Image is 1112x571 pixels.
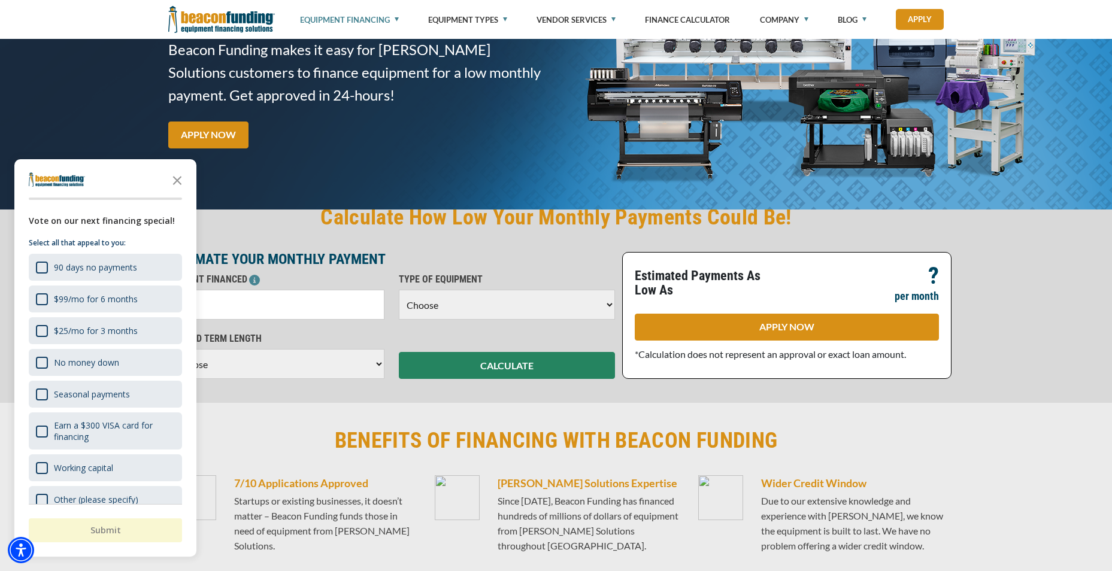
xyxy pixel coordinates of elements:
div: $99/mo for 6 months [29,285,182,312]
h2: Calculate How Low Your Monthly Payments Could Be! [168,204,944,231]
a: APPLY NOW [168,122,249,148]
span: Since [DATE], Beacon Funding has financed hundreds of millions of dollars of equipment from [PERS... [498,495,678,551]
div: No money down [29,349,182,376]
div: Seasonal payments [54,388,130,400]
div: 90 days no payments [54,262,137,273]
a: Apply [896,9,944,30]
div: $25/mo for 3 months [54,325,138,336]
img: Company logo [29,172,85,187]
div: $25/mo for 3 months [29,317,182,344]
p: ? [928,269,939,283]
input: $0 [168,290,384,320]
span: *Calculation does not represent an approval or exact loan amount. [635,348,906,360]
div: Accessibility Menu [8,537,34,563]
p: TYPE OF EQUIPMENT [399,272,615,287]
div: Survey [14,159,196,557]
div: $99/mo for 6 months [54,293,138,305]
p: ESTIMATE YOUR MONTHLY PAYMENT [168,252,615,266]
div: Working capital [54,462,113,473]
button: Submit [29,518,182,542]
span: Due to our extensive knowledge and experience with [PERSON_NAME], we know the equipment is built ... [761,495,943,551]
div: Other (please specify) [29,486,182,513]
h6: [PERSON_NAME] Solutions Expertise [498,475,681,491]
span: Beacon Funding makes it easy for [PERSON_NAME] Solutions customers to finance equipment for a low... [168,38,549,107]
div: Other (please specify) [54,494,138,505]
div: No money down [54,357,119,368]
p: AMOUNT FINANCED [168,272,384,287]
h6: Wider Credit Window [761,475,944,491]
div: Earn a $300 VISA card for financing [29,412,182,449]
div: Vote on our next financing special! [29,214,182,227]
a: APPLY NOW [635,314,939,341]
h6: 7/10 Applications Approved [234,475,417,491]
p: DESIRED TERM LENGTH [168,332,384,346]
button: Close the survey [165,168,189,192]
p: Estimated Payments As Low As [635,269,780,297]
h2: BENEFITS OF FINANCING WITH BEACON FUNDING [168,427,944,454]
div: Seasonal payments [29,381,182,408]
p: per month [895,289,939,303]
p: Select all that appeal to you: [29,237,182,249]
div: Earn a $300 VISA card for financing [54,420,175,442]
div: Working capital [29,454,182,481]
div: 90 days no payments [29,254,182,281]
button: CALCULATE [399,352,615,379]
span: Startups or existing businesses, it doesn’t matter – Beacon Funding funds those in need of equipm... [234,495,410,551]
